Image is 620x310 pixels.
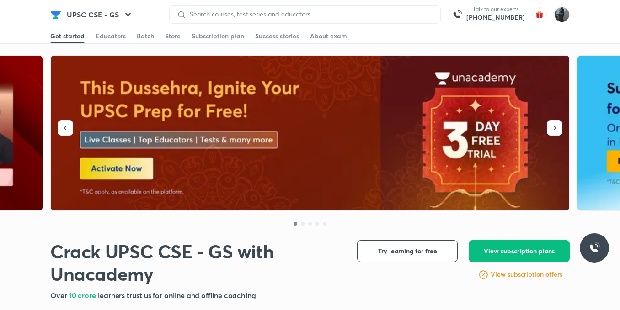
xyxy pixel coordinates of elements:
[165,29,181,43] a: Store
[192,29,244,43] a: Subscription plan
[50,32,85,41] div: Get started
[50,240,342,285] h1: Crack UPSC CSE - GS with Unacademy
[466,13,525,22] a: [PHONE_NUMBER]
[137,32,154,41] div: Batch
[186,11,433,18] input: Search courses, test series and educators
[137,29,154,43] a: Batch
[491,269,562,280] a: View subscription offers
[310,29,347,43] a: About exam
[469,240,570,262] button: View subscription plans
[484,247,555,256] span: View subscription plans
[378,247,437,256] span: Try learning for free
[165,32,181,41] div: Store
[50,9,61,20] img: Company Logo
[98,290,256,300] span: learners trust us for online and offline coaching
[255,29,299,43] a: Success stories
[466,5,525,13] p: Talk to our experts
[357,240,458,262] button: Try learning for free
[96,29,126,43] a: Educators
[589,242,600,253] img: ttu
[255,32,299,41] div: Success stories
[532,7,547,22] img: avatar
[448,5,466,24] img: call-us
[554,7,570,22] img: Komal
[96,32,126,41] div: Educators
[61,5,139,24] button: UPSC CSE - GS
[310,32,347,41] div: About exam
[50,29,85,43] a: Get started
[192,32,244,41] div: Subscription plan
[50,290,69,300] span: Over
[491,270,562,279] h6: View subscription offers
[69,290,98,300] span: 10 crore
